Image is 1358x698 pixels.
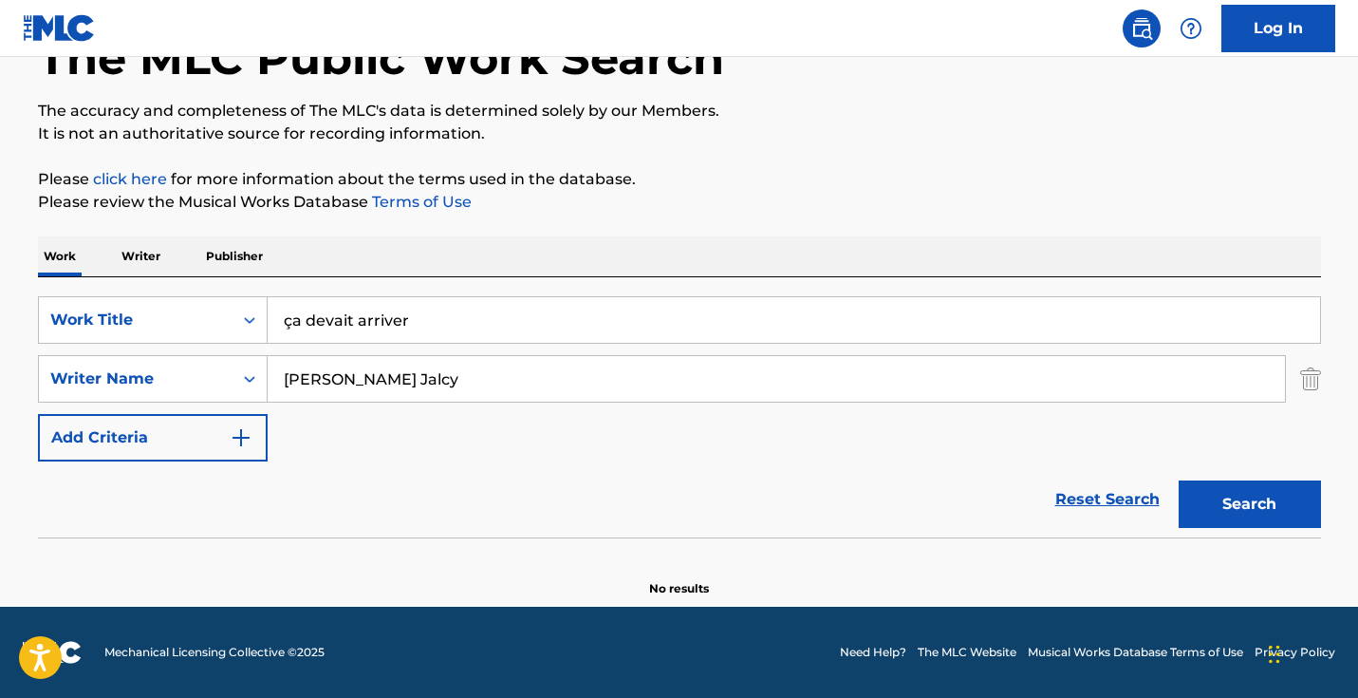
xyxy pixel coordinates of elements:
img: MLC Logo [23,14,96,42]
p: Please for more information about the terms used in the database. [38,168,1321,191]
form: Search Form [38,296,1321,538]
p: Publisher [200,236,269,276]
a: Public Search [1123,9,1161,47]
iframe: Chat Widget [1263,607,1358,698]
div: Work Title [50,309,221,331]
img: help [1180,17,1202,40]
button: Search [1179,481,1321,528]
img: Delete Criterion [1300,355,1321,403]
img: search [1130,17,1153,40]
a: Need Help? [840,644,906,661]
img: 9d2ae6d4665cec9f34b9.svg [230,426,252,449]
a: click here [93,170,167,188]
span: Mechanical Licensing Collective © 2025 [104,644,325,661]
a: Log In [1221,5,1335,52]
div: Drag [1269,626,1280,683]
a: Terms of Use [368,193,472,211]
a: Privacy Policy [1255,644,1335,661]
p: Work [38,236,82,276]
p: Please review the Musical Works Database [38,191,1321,214]
p: It is not an authoritative source for recording information. [38,123,1321,145]
div: Help [1172,9,1210,47]
div: Writer Name [50,368,221,390]
a: Reset Search [1046,479,1169,520]
button: Add Criteria [38,414,268,462]
p: No results [649,557,709,597]
p: Writer [116,236,166,276]
a: The MLC Website [918,644,1016,661]
img: logo [23,641,82,664]
p: The accuracy and completeness of The MLC's data is determined solely by our Members. [38,100,1321,123]
h1: The MLC Public Work Search [38,29,724,86]
a: Musical Works Database Terms of Use [1028,644,1243,661]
